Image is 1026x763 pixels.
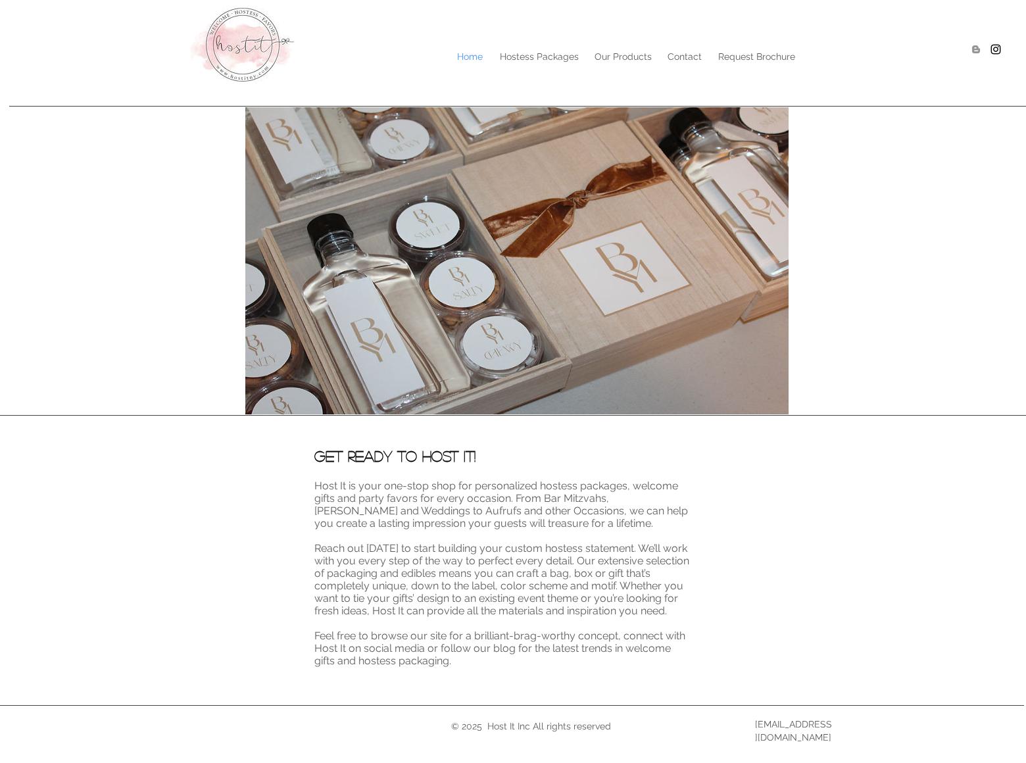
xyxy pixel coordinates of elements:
[491,47,586,66] a: Hostess Packages
[314,480,688,529] span: Host It is your one-stop shop for personalized hostess packages, welcome gifts and party favors f...
[989,43,1002,56] img: Hostitny
[969,43,1002,56] ul: Social Bar
[712,47,802,66] p: Request Brochure
[251,47,804,66] nav: Site
[314,542,689,617] span: Reach out [DATE] to start building your custom hostess statement. We’ll work with you every step ...
[588,47,658,66] p: Our Products
[493,47,585,66] p: Hostess Packages
[969,43,983,56] img: Blogger
[755,719,832,743] a: [EMAIL_ADDRESS][DOMAIN_NAME]
[661,47,708,66] p: Contact
[448,47,491,66] a: Home
[710,47,804,66] a: Request Brochure
[245,107,789,414] img: IMG_3857.JPG
[659,47,710,66] a: Contact
[451,47,489,66] p: Home
[314,629,685,667] span: Feel free to browse our site for a brilliant-brag-worthy concept, connect with Host It on social ...
[586,47,659,66] a: Our Products
[314,449,476,463] span: Get Ready to Host It!
[451,721,611,731] span: © 2025 Host It Inc All rights reserved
